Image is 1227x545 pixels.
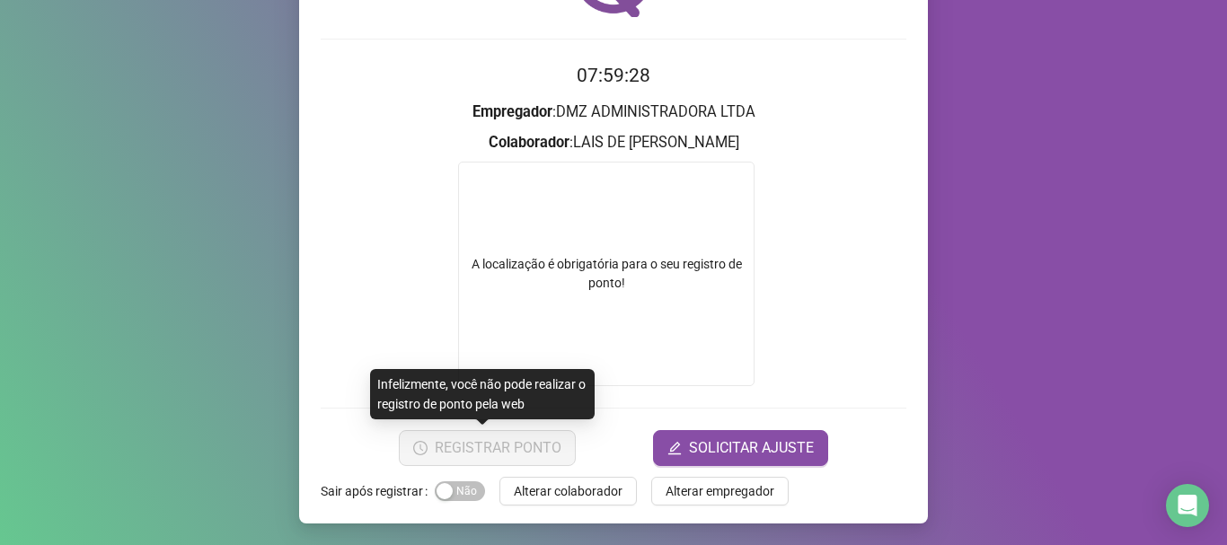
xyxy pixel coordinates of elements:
strong: Empregador [472,103,552,120]
label: Sair após registrar [321,477,435,505]
div: Open Intercom Messenger [1166,484,1209,527]
span: SOLICITAR AJUSTE [689,437,814,459]
time: 07:59:28 [577,65,650,86]
h3: : DMZ ADMINISTRADORA LTDA [321,101,906,124]
span: Alterar colaborador [514,481,622,501]
button: editSOLICITAR AJUSTE [653,430,828,466]
div: Infelizmente, você não pode realizar o registro de ponto pela web [370,369,595,419]
h3: : LAIS DE [PERSON_NAME] [321,131,906,154]
button: Alterar empregador [651,477,789,505]
div: A localização é obrigatória para o seu registro de ponto! [459,255,754,293]
strong: Colaborador [489,134,569,151]
button: Alterar colaborador [499,477,637,505]
button: REGISTRAR PONTO [399,430,576,466]
span: edit [667,441,682,455]
span: Alterar empregador [666,481,774,501]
